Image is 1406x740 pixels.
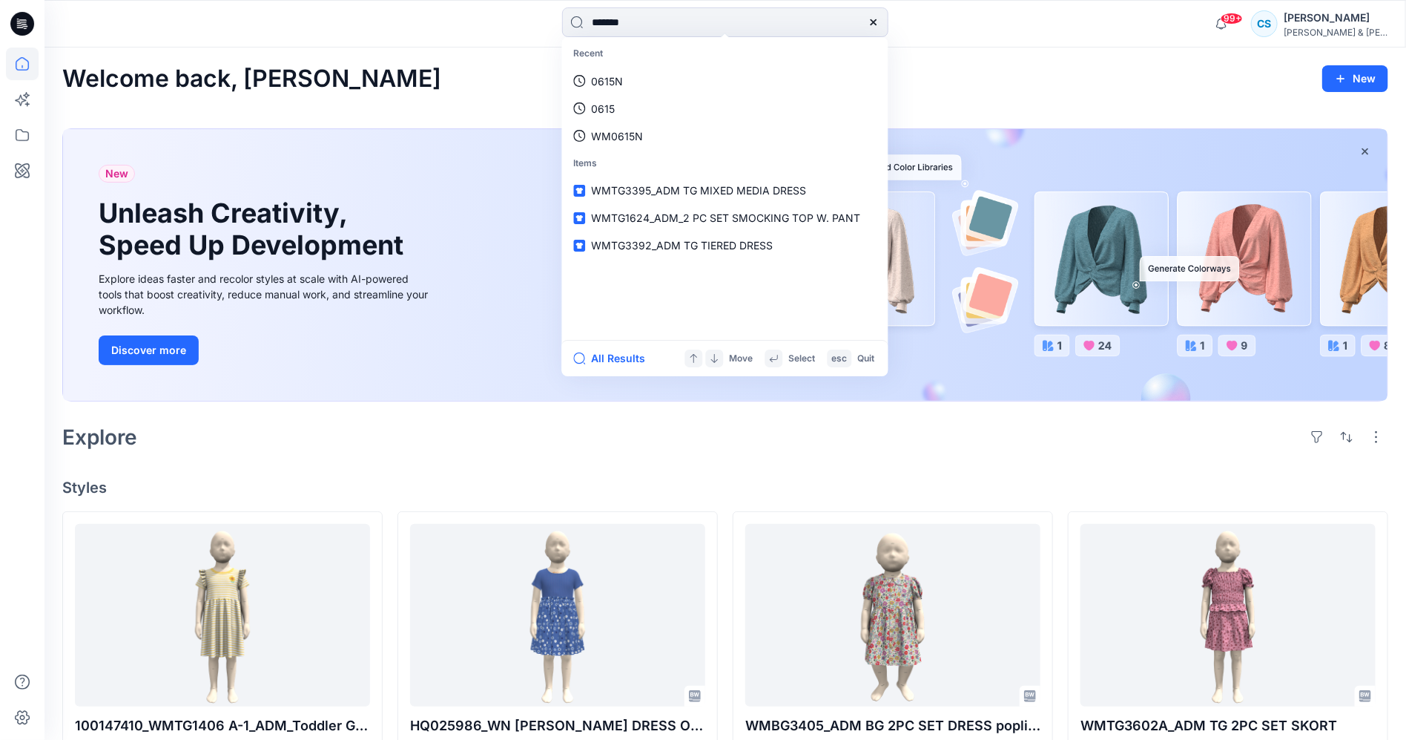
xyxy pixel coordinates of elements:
a: WMTG3395_ADM TG MIXED MEDIA DRESS [565,177,885,204]
p: Quit [858,351,875,367]
div: Explore ideas faster and recolor styles at scale with AI-powered tools that boost creativity, red... [99,271,432,318]
p: 0615N [592,73,624,89]
a: WMTG3392_ADM TG TIERED DRESS [565,232,885,259]
span: WMTG3395_ADM TG MIXED MEDIA DRESS [592,184,807,197]
div: [PERSON_NAME] [1284,9,1387,27]
p: 100147410_WMTG1406 A-1_ADM_Toddler Girls Dress updated 6.20 colorways [75,716,370,736]
a: Discover more [99,335,432,365]
span: WMTG1624_ADM_2 PC SET SMOCKING TOP W. PANT [592,212,861,224]
p: Items [565,150,885,177]
p: WMBG3405_ADM BG 2PC SET DRESS poplin_chambray 9.21 [745,716,1040,736]
p: Select [789,351,816,367]
h1: Unleash Creativity, Speed Up Development [99,197,410,261]
h2: Welcome back, [PERSON_NAME] [62,65,441,93]
button: New [1322,65,1388,92]
p: HQ025986_WN [PERSON_NAME] DRESS OLX down size from D33 [410,716,705,736]
div: [PERSON_NAME] & [PERSON_NAME] [1284,27,1387,38]
div: CS [1251,10,1278,37]
a: WMTG1624_ADM_2 PC SET SMOCKING TOP W. PANT [565,204,885,232]
a: HQ025986_WN SS TUTU DRESS OLX down size from D33 [410,524,705,706]
span: 99+ [1221,13,1243,24]
button: All Results [574,350,656,367]
p: Recent [565,40,885,68]
p: WMTG3602A_ADM TG 2PC SET SKORT [1080,716,1376,736]
a: WM0615N [565,122,885,150]
h2: Explore [62,425,137,449]
button: Discover more [99,335,199,365]
a: 100147410_WMTG1406 A-1_ADM_Toddler Girls Dress updated 6.20 colorways [75,524,370,706]
a: 0615N [565,68,885,95]
a: 0615 [565,95,885,122]
p: 0615 [592,101,615,117]
h4: Styles [62,479,1388,497]
p: WM0615N [592,128,644,144]
p: Move [730,351,753,367]
a: WMBG3405_ADM BG 2PC SET DRESS poplin_chambray 9.21 [745,524,1040,706]
span: New [105,165,128,183]
p: esc [832,351,848,367]
span: WMTG3392_ADM TG TIERED DRESS [592,239,773,252]
a: WMTG3602A_ADM TG 2PC SET SKORT [1080,524,1376,706]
